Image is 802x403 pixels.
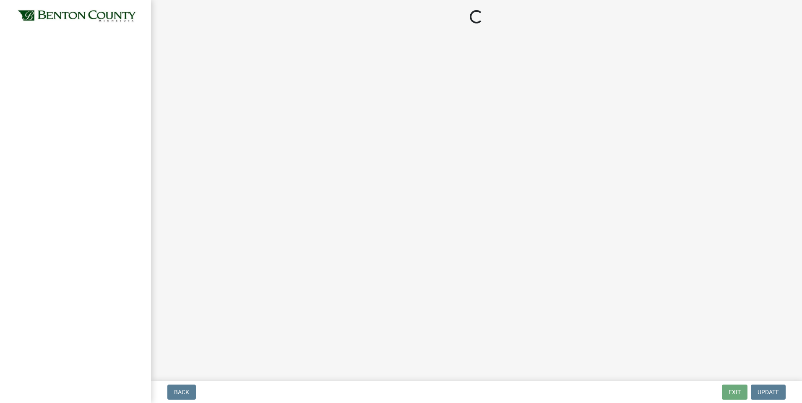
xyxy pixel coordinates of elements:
[17,9,138,24] img: Benton County, Minnesota
[174,389,189,395] span: Back
[722,385,747,400] button: Exit
[751,385,786,400] button: Update
[758,389,779,395] span: Update
[167,385,196,400] button: Back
